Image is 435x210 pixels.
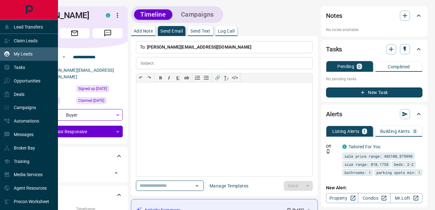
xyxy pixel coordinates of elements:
[332,129,360,134] p: Listing Alerts
[160,29,183,33] p: Send Email
[326,44,342,54] h2: Tasks
[326,11,342,21] h2: Notes
[230,73,239,82] button: </>
[326,149,330,154] svg: Push Notification Only
[213,73,222,82] button: 🔗
[326,27,422,33] p: No notes available
[222,73,230,82] button: T̲ₓ
[26,109,123,121] div: Buyer
[78,97,104,104] span: Claimed [DATE]
[76,85,123,94] div: Sat Aug 02 2025
[358,193,390,203] a: Condos
[193,73,202,82] button: Numbered list
[26,126,123,137] div: Not Responsive
[390,193,422,203] a: Mr.Loft
[190,29,210,33] p: Send Text
[136,41,313,53] p: To:
[358,64,360,69] p: 0
[193,181,201,190] button: Open
[76,97,123,106] div: Wed Aug 06 2025
[326,74,422,84] p: No pending tasks
[173,73,182,82] button: 𝐔
[134,29,153,33] p: Add Note
[326,42,422,57] div: Tasks
[26,149,123,164] div: Tags
[176,75,179,80] span: 𝐔
[380,129,410,134] p: Building Alerts
[182,73,191,82] button: ab
[206,181,252,191] button: Manage Templates
[326,87,422,97] button: New Task
[165,73,173,82] button: 𝑰
[112,169,121,177] button: Open
[376,169,420,176] span: parking spots min: 1
[147,45,251,50] span: [PERSON_NAME][EMAIL_ADDRESS][DOMAIN_NAME]
[414,129,416,134] p: 0
[26,10,96,20] h1: [PERSON_NAME]
[326,193,358,203] a: Property
[175,9,220,20] button: Campaigns
[43,68,114,79] a: [PERSON_NAME][EMAIL_ADDRESS][DOMAIN_NAME]
[93,28,123,38] span: Message
[326,185,422,191] p: New Alert:
[344,161,388,167] span: size range: 810,1758
[145,73,154,82] button: ↷
[326,109,342,119] h2: Alerts
[156,73,165,82] button: 𝐁
[202,73,211,82] button: Bullet list
[344,169,371,176] span: bathrooms: 1
[363,129,366,134] p: 1
[134,9,172,20] button: Timeline
[337,64,354,69] p: Pending
[326,144,339,149] p: Off
[141,60,154,66] p: Subject:
[60,28,90,38] span: Email
[60,53,68,61] button: Open
[394,161,414,167] span: beds: 2-2
[342,144,347,149] div: condos.ca
[284,181,313,191] div: split button
[136,73,145,82] button: ↶
[326,8,422,23] div: Notes
[78,86,107,92] span: Signed up [DATE]
[344,153,412,159] span: sale price range: 485100,879890
[106,13,110,18] div: condos.ca
[218,29,235,33] p: Log Call
[388,65,410,69] p: Completed
[349,144,381,149] a: Tailored For You
[184,75,189,80] s: ab
[326,107,422,122] div: Alerts
[26,187,123,202] div: Criteria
